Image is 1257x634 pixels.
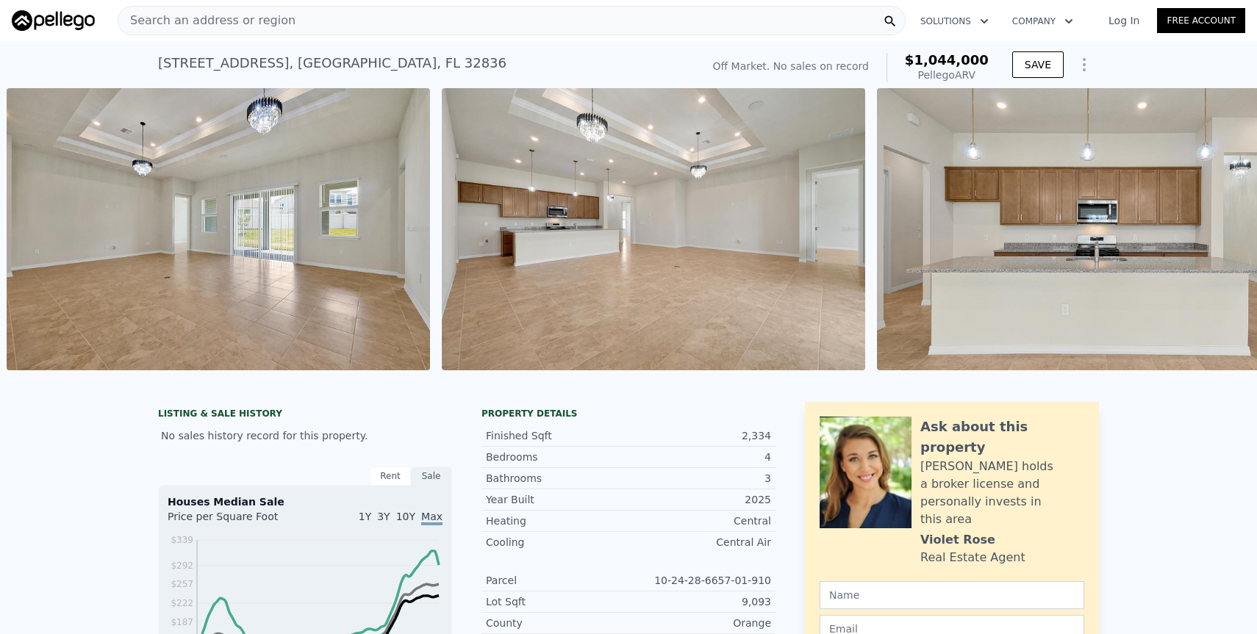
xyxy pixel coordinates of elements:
[920,531,995,549] div: Violet Rose
[628,573,771,588] div: 10-24-28-6657-01-910
[628,471,771,486] div: 3
[486,535,628,550] div: Cooling
[396,511,415,522] span: 10Y
[171,561,193,571] tspan: $292
[628,492,771,507] div: 2025
[168,494,443,509] div: Houses Median Sale
[359,511,371,522] span: 1Y
[171,617,193,627] tspan: $187
[1012,51,1064,78] button: SAVE
[168,509,305,533] div: Price per Square Foot
[171,579,193,589] tspan: $257
[628,535,771,550] div: Central Air
[442,88,865,370] img: Sale: null Parcel: 120405598
[905,68,989,82] div: Pellego ARV
[118,12,296,29] span: Search an address or region
[486,514,628,528] div: Heating
[158,408,452,422] div: LISTING & SALE HISTORY
[628,450,771,464] div: 4
[713,59,869,73] div: Off Market. No sales on record
[486,573,628,588] div: Parcel
[628,594,771,609] div: 9,093
[905,52,989,68] span: $1,044,000
[486,428,628,443] div: Finished Sqft
[486,471,628,486] div: Bathrooms
[628,616,771,630] div: Orange
[486,616,628,630] div: County
[486,450,628,464] div: Bedrooms
[171,598,193,608] tspan: $222
[628,514,771,528] div: Central
[377,511,390,522] span: 3Y
[486,594,628,609] div: Lot Sqft
[1070,50,1099,79] button: Show Options
[909,8,1000,35] button: Solutions
[12,10,95,31] img: Pellego
[1091,13,1157,28] a: Log In
[370,467,411,486] div: Rent
[628,428,771,443] div: 2,334
[481,408,776,419] div: Property details
[158,53,506,73] div: [STREET_ADDRESS] , [GEOGRAPHIC_DATA] , FL 32836
[920,417,1084,458] div: Ask about this property
[7,88,430,370] img: Sale: null Parcel: 120405598
[421,511,443,525] span: Max
[920,458,1084,528] div: [PERSON_NAME] holds a broker license and personally invests in this area
[820,581,1084,609] input: Name
[158,422,452,449] div: No sales history record for this property.
[171,535,193,545] tspan: $339
[1000,8,1085,35] button: Company
[920,549,1025,566] div: Real Estate Agent
[411,467,452,486] div: Sale
[486,492,628,507] div: Year Built
[1157,8,1245,33] a: Free Account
